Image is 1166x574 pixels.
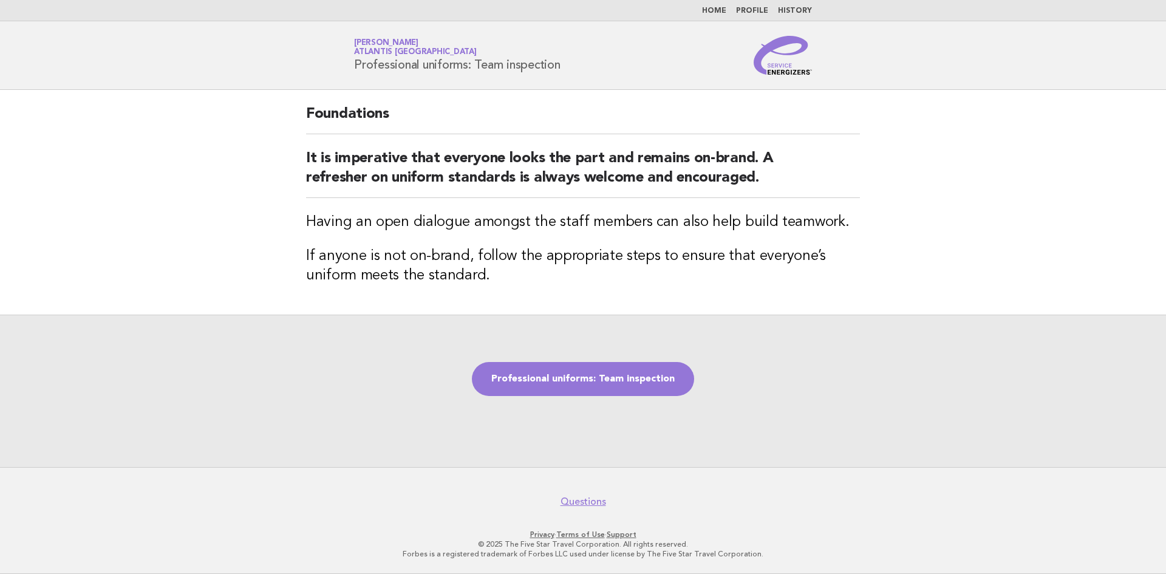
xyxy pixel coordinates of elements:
a: [PERSON_NAME]Atlantis [GEOGRAPHIC_DATA] [354,39,477,56]
a: Profile [736,7,768,15]
h3: Having an open dialogue amongst the staff members can also help build teamwork. [306,213,860,232]
a: Privacy [530,530,554,539]
p: Forbes is a registered trademark of Forbes LLC used under license by The Five Star Travel Corpora... [211,549,955,559]
a: Professional uniforms: Team inspection [472,362,694,396]
h2: Foundations [306,104,860,134]
a: Questions [561,496,606,508]
a: Support [607,530,636,539]
p: · · [211,530,955,539]
a: Home [702,7,726,15]
a: History [778,7,812,15]
p: © 2025 The Five Star Travel Corporation. All rights reserved. [211,539,955,549]
h2: It is imperative that everyone looks the part and remains on-brand. A refresher on uniform standa... [306,149,860,198]
a: Terms of Use [556,530,605,539]
span: Atlantis [GEOGRAPHIC_DATA] [354,49,477,56]
h1: Professional uniforms: Team inspection [354,39,561,71]
h3: If anyone is not on-brand, follow the appropriate steps to ensure that everyone’s uniform meets t... [306,247,860,285]
img: Service Energizers [754,36,812,75]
